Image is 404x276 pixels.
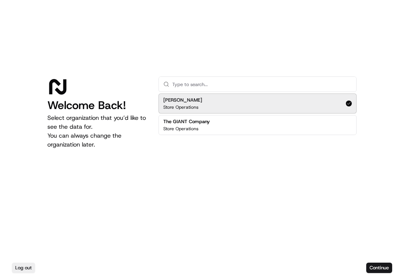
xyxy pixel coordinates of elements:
[163,118,210,125] h2: The GIANT Company
[12,263,35,273] button: Log out
[163,104,198,110] p: Store Operations
[163,126,198,132] p: Store Operations
[47,114,147,149] p: Select organization that you’d like to see the data for. You can always change the organization l...
[158,92,357,137] div: Suggestions
[47,99,147,112] h1: Welcome Back!
[163,97,202,103] h2: [PERSON_NAME]
[172,77,352,92] input: Type to search...
[366,263,392,273] button: Continue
